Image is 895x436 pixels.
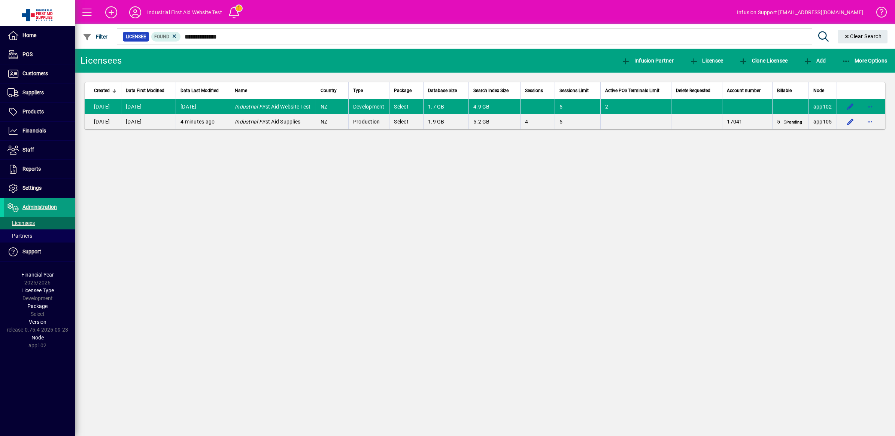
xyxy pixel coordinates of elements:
div: Industrial First Aid Website Test [147,6,222,18]
div: Account number [727,86,768,95]
button: More Options [840,54,889,67]
td: 4.9 GB [468,99,520,114]
div: Licensees [81,55,122,67]
div: Sessions Limit [559,86,596,95]
span: Version [29,319,46,325]
button: Profile [123,6,147,19]
span: app105.prod.infusionbusinesssoftware.com [813,119,832,125]
td: 1.9 GB [423,114,468,129]
span: Database Size [428,86,457,95]
span: Licensees [7,220,35,226]
td: 4 minutes ago [176,114,230,129]
span: Name [235,86,247,95]
button: Licensee [688,54,725,67]
span: Active POS Terminals Limit [605,86,659,95]
span: Country [321,86,337,95]
a: Products [4,103,75,121]
button: Infusion Partner [619,54,676,67]
button: Clear [838,30,888,43]
em: Fir [259,119,266,125]
a: Licensees [4,217,75,229]
span: Created [94,86,110,95]
span: Licensee [689,58,723,64]
span: Delete Requested [676,86,710,95]
a: Settings [4,179,75,198]
span: Data First Modified [126,86,164,95]
span: Financials [22,128,46,134]
td: Select [389,114,423,129]
span: Home [22,32,36,38]
td: 1.7 GB [423,99,468,114]
button: Edit [844,101,856,113]
span: st Aid Supplies [235,119,300,125]
button: Add [801,54,828,67]
span: Sessions [525,86,543,95]
span: Data Last Modified [180,86,219,95]
button: Edit [844,116,856,128]
span: Suppliers [22,89,44,95]
span: Products [22,109,44,115]
div: Delete Requested [676,86,717,95]
a: Home [4,26,75,45]
span: Account number [727,86,761,95]
td: Select [389,99,423,114]
span: Billable [777,86,792,95]
span: Sessions Limit [559,86,589,95]
td: [DATE] [176,99,230,114]
button: More options [864,101,876,113]
div: Node [813,86,832,95]
button: Filter [81,30,110,43]
td: 5 [555,99,600,114]
span: app102.prod.infusionbusinesssoftware.com [813,104,832,110]
td: [DATE] [121,99,176,114]
em: Fir [259,104,266,110]
mat-chip: Found Status: Found [151,32,181,42]
td: 4 [520,114,555,129]
td: 5.2 GB [468,114,520,129]
td: [DATE] [85,99,121,114]
td: NZ [316,99,348,114]
td: 2 [600,99,671,114]
a: POS [4,45,75,64]
a: Financials [4,122,75,140]
span: More Options [842,58,888,64]
span: Package [394,86,412,95]
span: Administration [22,204,57,210]
a: Staff [4,141,75,159]
div: Active POS Terminals Limit [605,86,667,95]
div: Data First Modified [126,86,171,95]
span: Partners [7,233,32,239]
td: 5 [772,114,808,129]
span: Node [31,335,44,341]
div: Country [321,86,344,95]
span: Node [813,86,824,95]
span: st Aid Website Test [235,104,310,110]
em: Industrial [235,119,258,125]
span: Staff [22,147,34,153]
span: Clone Licensee [739,58,788,64]
td: NZ [316,114,348,129]
span: Licensee Type [21,287,54,293]
a: Reports [4,160,75,179]
span: Reports [22,166,41,172]
span: Settings [22,185,42,191]
a: Partners [4,229,75,242]
div: Billable [777,86,804,95]
div: Package [394,86,419,95]
td: [DATE] [85,114,121,129]
span: Package [27,303,48,309]
div: Database Size [428,86,464,95]
div: Infusion Support [EMAIL_ADDRESS][DOMAIN_NAME] [737,6,863,18]
span: POS [22,51,33,57]
a: Knowledge Base [871,1,886,26]
span: Pending [782,119,804,125]
div: Name [235,86,311,95]
span: Financial Year [21,272,54,278]
span: Search Index Size [473,86,509,95]
div: Search Index Size [473,86,516,95]
button: Clone Licensee [737,54,789,67]
a: Support [4,243,75,261]
a: Customers [4,64,75,83]
span: Type [353,86,363,95]
em: Industrial [235,104,258,110]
